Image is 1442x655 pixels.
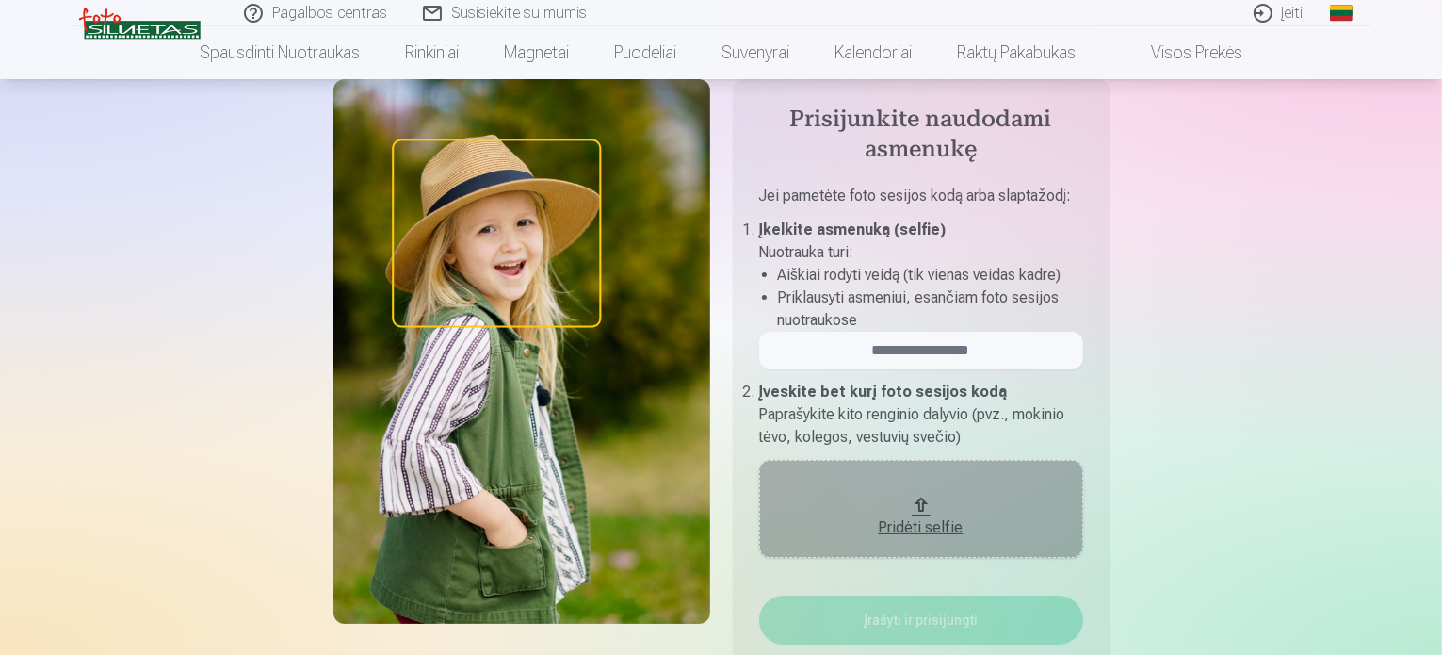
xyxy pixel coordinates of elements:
[778,264,1083,287] li: Aiškiai rodyti veidą (tik vienas veidas kadre)
[177,26,382,79] a: Spausdinti nuotraukas
[934,26,1098,79] a: Raktų pakabukas
[382,26,481,79] a: Rinkiniai
[759,460,1083,558] button: Pridėti selfie
[699,26,812,79] a: Suvenyrai
[759,221,947,238] b: Įkelkite asmenuką (selfie)
[1098,26,1265,79] a: Visos prekės
[778,516,1064,539] div: Pridėti selfie
[79,8,201,40] img: /v3
[759,403,1083,449] p: Paprašykite kito renginio dalyvio (pvz., mokinio tėvo, kolegos, vestuvių svečio)
[759,596,1083,645] button: Įrašyti ir prisijungti
[812,26,934,79] a: Kalendoriai
[759,106,1083,166] h4: Prisijunkite naudodami asmenukę
[759,383,1008,401] b: Įveskite bet kurį foto sesijos kodą
[481,26,591,79] a: Magnetai
[778,287,1083,332] li: Priklausyti asmeniui, esančiam foto sesijos nuotraukose
[759,185,1083,219] p: Jei pametėte foto sesijos kodą arba slaptažodį :
[591,26,699,79] a: Puodeliai
[759,241,1083,264] p: Nuotrauka turi :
